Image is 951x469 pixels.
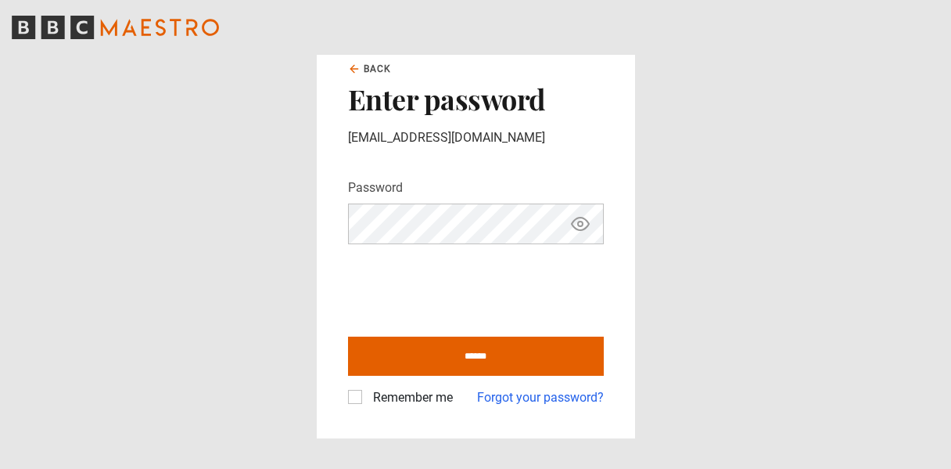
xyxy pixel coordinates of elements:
[12,16,219,39] svg: BBC Maestro
[348,128,604,147] p: [EMAIL_ADDRESS][DOMAIN_NAME]
[567,211,594,238] button: Show password
[348,62,392,76] a: Back
[477,388,604,407] a: Forgot your password?
[364,62,392,76] span: Back
[367,388,453,407] label: Remember me
[348,257,586,318] iframe: reCAPTCHA
[348,82,604,115] h2: Enter password
[348,179,403,197] label: Password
